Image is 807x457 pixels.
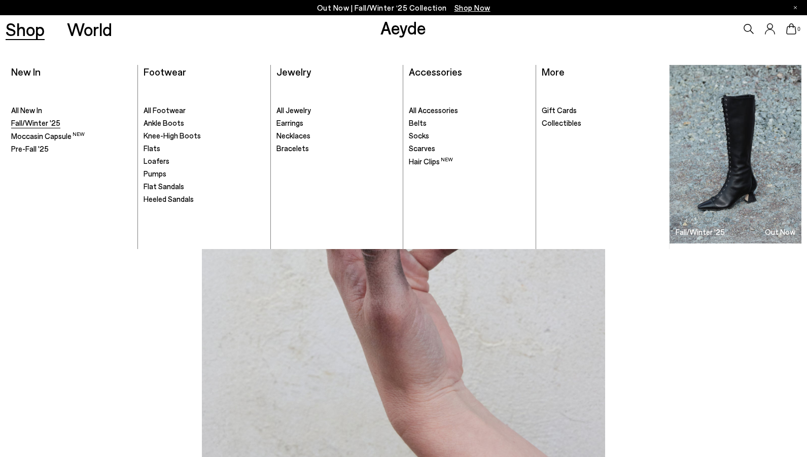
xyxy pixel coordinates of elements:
a: Hair Clips [409,156,530,167]
a: Scarves [409,144,530,154]
a: Loafers [144,156,265,166]
span: Moccasin Capsule [11,131,85,140]
a: More [542,65,565,78]
span: Earrings [276,118,303,127]
a: 0 [786,23,796,34]
a: Flat Sandals [144,182,265,192]
a: Aeyde [380,17,426,38]
span: Pre-Fall '25 [11,144,49,153]
span: Socks [409,131,429,140]
a: All Footwear [144,106,265,116]
a: Pre-Fall '25 [11,144,132,154]
a: Knee-High Boots [144,131,265,141]
a: World [67,20,112,38]
a: Shop [6,20,45,38]
a: All Accessories [409,106,530,116]
a: Jewelry [276,65,311,78]
span: Necklaces [276,131,310,140]
a: Collectibles [542,118,663,128]
span: All Footwear [144,106,186,115]
a: All Jewelry [276,106,398,116]
a: Fall/Winter '25 Out Now [670,65,802,243]
span: Flat Sandals [144,182,184,191]
a: Flats [144,144,265,154]
span: Navigate to /collections/new-in [454,3,490,12]
span: Collectibles [542,118,581,127]
a: Heeled Sandals [144,194,265,204]
span: Gift Cards [542,106,577,115]
p: Out Now | Fall/Winter ‘25 Collection [317,2,490,14]
span: Hair Clips [409,157,453,166]
a: Socks [409,131,530,141]
a: Belts [409,118,530,128]
span: All Accessories [409,106,458,115]
span: Pumps [144,169,166,178]
img: Group_1295_900x.jpg [670,65,802,243]
span: All Jewelry [276,106,311,115]
a: Earrings [276,118,398,128]
a: New In [11,65,41,78]
a: Fall/Winter '25 [11,118,132,128]
a: All New In [11,106,132,116]
a: Moccasin Capsule [11,131,132,142]
span: Heeled Sandals [144,194,194,203]
span: Belts [409,118,427,127]
a: Accessories [409,65,462,78]
span: Bracelets [276,144,309,153]
a: Bracelets [276,144,398,154]
a: Footwear [144,65,186,78]
span: Fall/Winter '25 [11,118,60,127]
a: Ankle Boots [144,118,265,128]
span: Knee-High Boots [144,131,201,140]
a: Pumps [144,169,265,179]
span: Flats [144,144,160,153]
a: Gift Cards [542,106,663,116]
span: Scarves [409,144,435,153]
span: 0 [796,26,801,32]
h3: Fall/Winter '25 [676,228,725,236]
span: All New In [11,106,42,115]
h3: Out Now [765,228,795,236]
a: Necklaces [276,131,398,141]
span: Ankle Boots [144,118,184,127]
span: Loafers [144,156,169,165]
